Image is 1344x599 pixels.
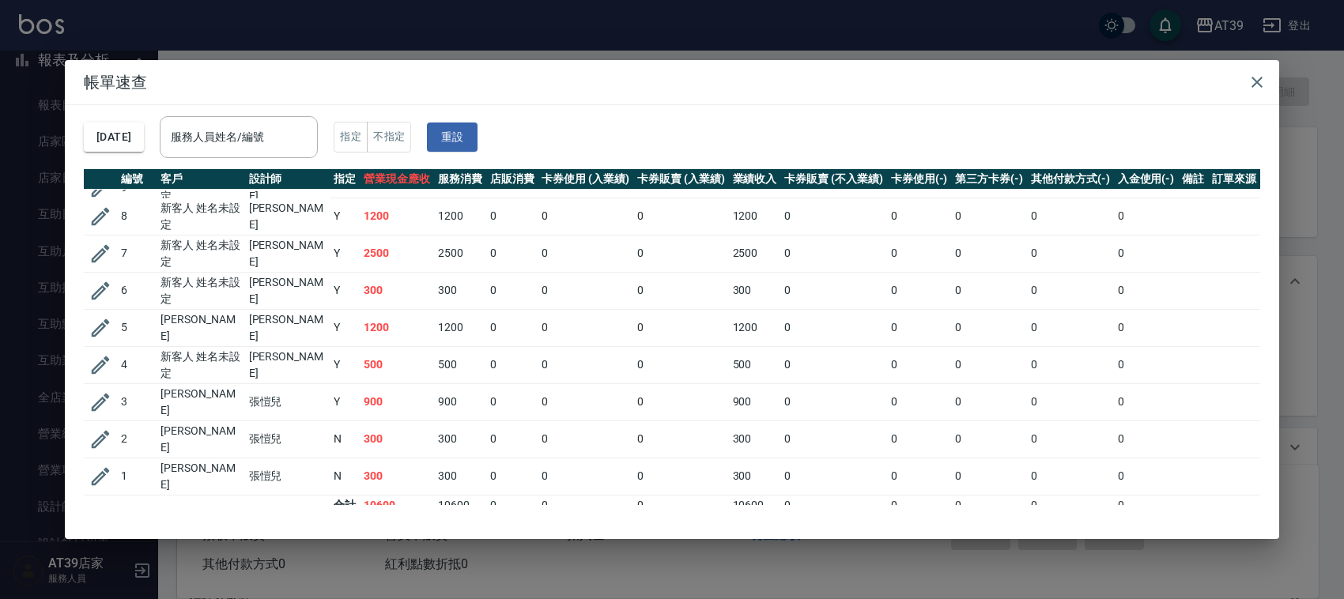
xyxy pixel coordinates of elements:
[538,383,633,420] td: 0
[486,235,538,272] td: 0
[117,169,157,190] th: 編號
[633,495,729,515] td: 0
[427,122,478,152] button: 重設
[360,495,434,515] td: 10600
[360,235,434,272] td: 2500
[538,346,633,383] td: 0
[633,458,729,495] td: 0
[951,458,1027,495] td: 0
[1114,420,1179,458] td: 0
[434,420,486,458] td: 300
[729,272,781,309] td: 300
[486,383,538,420] td: 0
[887,309,952,346] td: 0
[633,235,729,272] td: 0
[780,458,886,495] td: 0
[117,458,157,495] td: 1
[157,346,245,383] td: 新客人 姓名未設定
[117,235,157,272] td: 7
[633,272,729,309] td: 0
[486,346,538,383] td: 0
[729,383,781,420] td: 900
[330,346,360,383] td: Y
[1027,495,1114,515] td: 0
[729,198,781,235] td: 1200
[780,420,886,458] td: 0
[951,235,1027,272] td: 0
[245,346,330,383] td: [PERSON_NAME]
[334,122,368,153] button: 指定
[367,122,411,153] button: 不指定
[330,198,360,235] td: Y
[486,272,538,309] td: 0
[729,495,781,515] td: 10600
[1178,169,1208,190] th: 備註
[360,383,434,420] td: 900
[1114,346,1179,383] td: 0
[729,420,781,458] td: 300
[1114,169,1179,190] th: 入金使用(-)
[887,346,952,383] td: 0
[245,383,330,420] td: 張愷兒
[117,383,157,420] td: 3
[729,346,781,383] td: 500
[633,346,729,383] td: 0
[887,272,952,309] td: 0
[1027,272,1114,309] td: 0
[117,198,157,235] td: 8
[951,383,1027,420] td: 0
[157,169,245,190] th: 客戶
[538,235,633,272] td: 0
[780,495,886,515] td: 0
[330,272,360,309] td: Y
[951,309,1027,346] td: 0
[157,198,245,235] td: 新客人 姓名未設定
[434,458,486,495] td: 300
[486,198,538,235] td: 0
[780,169,886,190] th: 卡券販賣 (不入業績)
[245,309,330,346] td: [PERSON_NAME]
[245,169,330,190] th: 設計師
[951,346,1027,383] td: 0
[245,420,330,458] td: 張愷兒
[538,309,633,346] td: 0
[951,169,1027,190] th: 第三方卡券(-)
[330,309,360,346] td: Y
[1114,235,1179,272] td: 0
[1114,198,1179,235] td: 0
[633,420,729,458] td: 0
[729,458,781,495] td: 300
[1027,458,1114,495] td: 0
[157,235,245,272] td: 新客人 姓名未設定
[887,420,952,458] td: 0
[330,383,360,420] td: Y
[1027,235,1114,272] td: 0
[434,383,486,420] td: 900
[538,198,633,235] td: 0
[360,346,434,383] td: 500
[951,420,1027,458] td: 0
[330,235,360,272] td: Y
[1114,309,1179,346] td: 0
[360,458,434,495] td: 300
[780,346,886,383] td: 0
[951,198,1027,235] td: 0
[887,383,952,420] td: 0
[486,420,538,458] td: 0
[330,420,360,458] td: N
[1027,309,1114,346] td: 0
[157,383,245,420] td: [PERSON_NAME]
[780,235,886,272] td: 0
[1027,169,1114,190] th: 其他付款方式(-)
[780,198,886,235] td: 0
[951,272,1027,309] td: 0
[780,272,886,309] td: 0
[360,169,434,190] th: 營業現金應收
[887,495,952,515] td: 0
[538,495,633,515] td: 0
[729,235,781,272] td: 2500
[633,383,729,420] td: 0
[330,169,360,190] th: 指定
[157,309,245,346] td: [PERSON_NAME]
[434,235,486,272] td: 2500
